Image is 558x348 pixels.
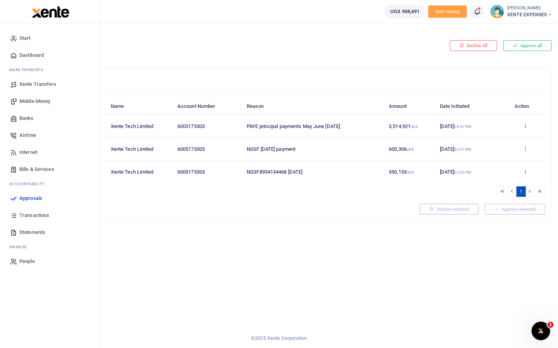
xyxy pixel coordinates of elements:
[6,144,94,161] a: Internet
[6,47,94,64] a: Dashboard
[27,45,376,58] a: Back to categories
[6,224,94,241] a: Statements
[503,40,552,51] button: Approve all
[19,114,34,122] span: Banks
[242,115,385,138] td: PAYE principal payments May June [DATE]
[436,98,506,115] th: Date Initiated: activate to sort column ascending
[385,138,436,161] td: 600,306
[106,161,173,183] td: Xente Tech Limited
[407,170,414,174] small: UGX
[6,93,94,110] a: Mobile Money
[6,110,94,127] a: Banks
[436,115,506,138] td: [DATE]
[390,8,419,15] span: UGX 908,691
[173,115,242,138] td: 6005175303
[31,9,69,14] a: logo-small logo-large logo-large
[490,5,552,19] a: profile-user [PERSON_NAME] XENTE EXPENSES
[242,138,385,161] td: NSSF [DATE] payment
[13,67,43,73] span: ake Payments
[385,161,436,183] td: 550,153
[19,229,45,236] span: Statements
[6,178,94,190] li: Ac
[428,8,467,14] a: Add money
[242,98,385,115] th: Reason: activate to sort column ascending
[19,131,36,139] span: Airtime
[19,148,37,156] span: Internet
[455,125,472,129] small: 06:47 PM
[455,147,472,152] small: 03:57 PM
[19,165,54,173] span: Bills & Services
[6,253,94,270] a: People
[29,33,376,42] h4: Pending your approval
[6,127,94,144] a: Airtime
[19,97,50,105] span: Mobile Money
[410,125,418,129] small: UGX
[106,138,173,161] td: Xente Tech Limited
[548,322,554,328] span: 1
[436,138,506,161] td: [DATE]
[532,322,550,340] iframe: Intercom live chat
[385,115,436,138] td: 3,514,921
[506,98,545,115] th: Action: activate to sort column ascending
[19,80,57,88] span: Xente Transfers
[106,98,173,115] th: Name: activate to sort column ascending
[517,186,526,197] a: 1
[19,258,35,265] span: People
[19,34,31,42] span: Start
[428,5,467,18] li: Toup your wallet
[15,181,45,187] span: countability
[173,98,242,115] th: Account Number: activate to sort column ascending
[385,98,436,115] th: Amount: activate to sort column ascending
[6,30,94,47] a: Start
[490,5,504,19] img: profile-user
[455,170,472,174] small: 03:55 PM
[242,161,385,183] td: NSSF8934134468 [DATE]
[19,194,42,202] span: Approvals
[173,138,242,161] td: 6005175303
[19,51,44,59] span: Dashboard
[428,5,467,18] span: Add money
[36,75,545,83] h4: Bank Transfer
[6,64,94,76] li: M
[507,11,552,18] span: XENTE EXPENSES
[32,6,69,18] img: logo-large
[450,40,497,51] button: Decline All
[13,244,27,250] span: anage
[106,115,173,138] td: Xente Tech Limited
[173,161,242,183] td: 6005175303
[407,147,414,152] small: UGX
[385,5,425,19] a: UGX 908,691
[6,207,94,224] a: Transactions
[507,5,552,12] small: [PERSON_NAME]
[381,5,428,19] li: Wallet ballance
[436,161,506,183] td: [DATE]
[6,241,94,253] li: M
[6,190,94,207] a: Approvals
[6,161,94,178] a: Bills & Services
[6,76,94,93] a: Xente Transfers
[19,212,49,219] span: Transactions
[36,186,288,198] div: Showing 1 to 3 of 3 entries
